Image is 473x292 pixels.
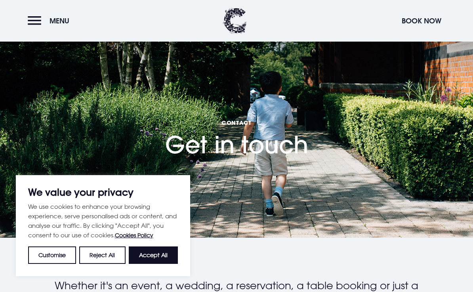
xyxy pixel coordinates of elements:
img: Clandeboye Lodge [223,8,247,34]
button: Reject All [79,246,125,264]
a: Cookies Policy [115,232,153,239]
button: Menu [28,12,73,29]
span: Contact [165,119,308,126]
div: We value your privacy [16,175,190,276]
p: We use cookies to enhance your browsing experience, serve personalised ads or content, and analys... [28,202,178,240]
span: Menu [50,16,69,25]
p: We value your privacy [28,187,178,197]
button: Accept All [129,246,178,264]
button: Customise [28,246,76,264]
h1: Get in touch [165,83,308,159]
button: Book Now [398,12,445,29]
